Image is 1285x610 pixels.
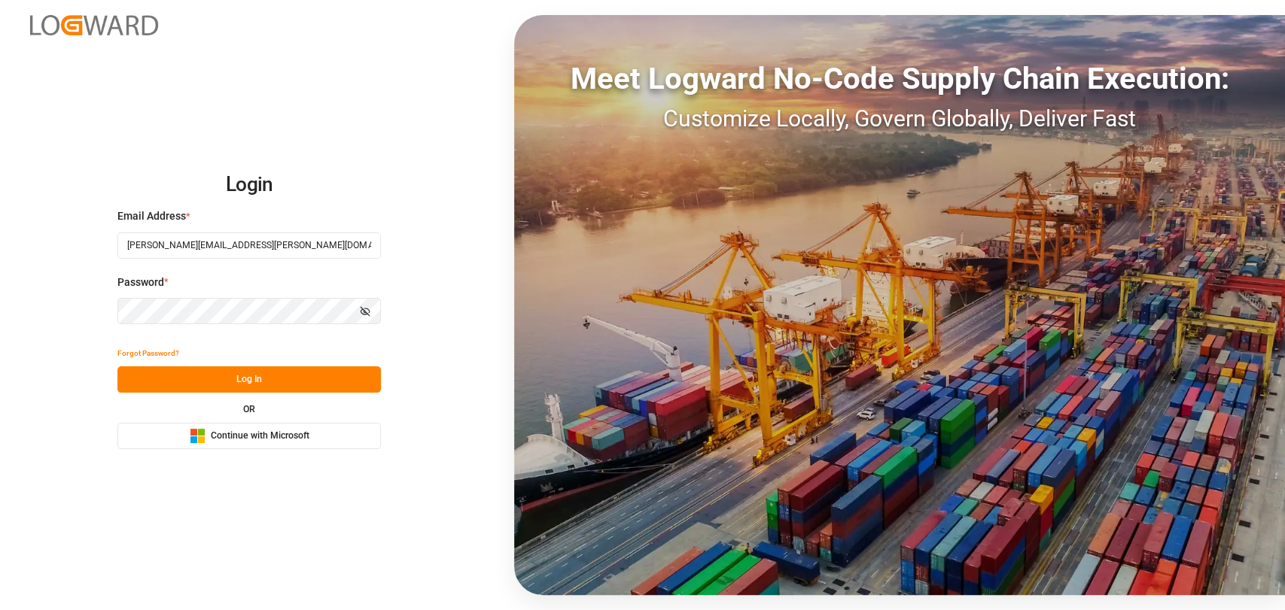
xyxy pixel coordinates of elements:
[243,405,255,414] small: OR
[211,429,309,443] span: Continue with Microsoft
[514,56,1285,102] div: Meet Logward No-Code Supply Chain Execution:
[514,102,1285,135] div: Customize Locally, Govern Globally, Deliver Fast
[117,232,381,259] input: Enter your email
[117,208,186,224] span: Email Address
[117,161,381,209] h2: Login
[30,15,158,35] img: Logward_new_orange.png
[117,340,179,366] button: Forgot Password?
[117,423,381,449] button: Continue with Microsoft
[117,366,381,393] button: Log In
[117,275,164,290] span: Password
